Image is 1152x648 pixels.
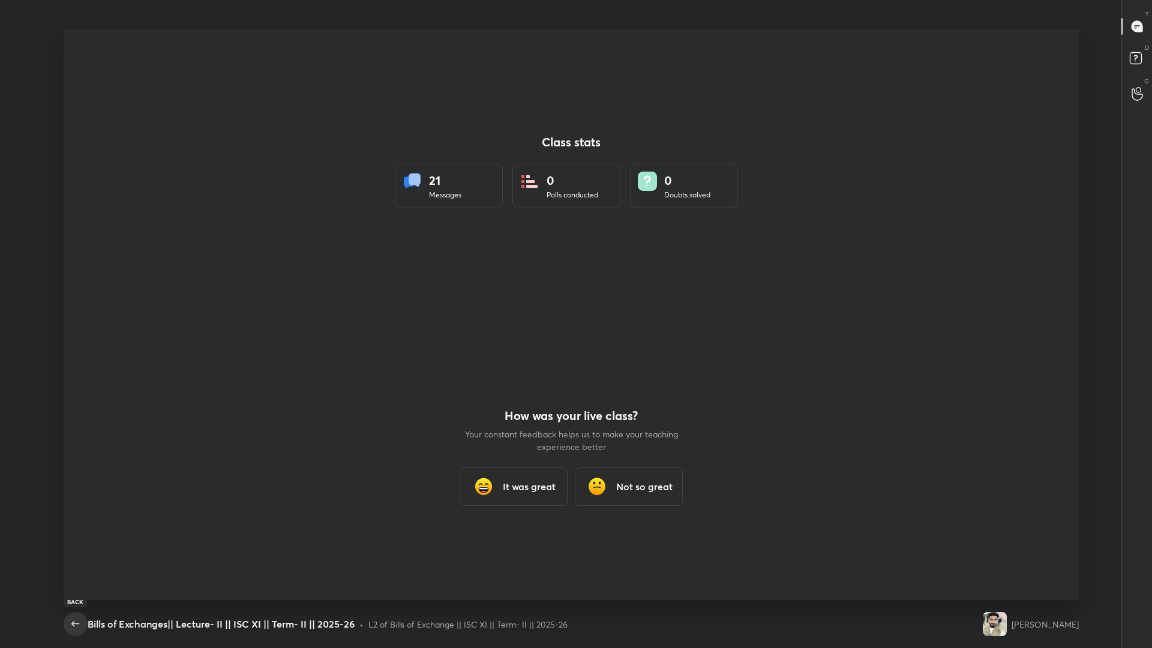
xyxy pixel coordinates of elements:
[403,172,422,191] img: statsMessages.856aad98.svg
[585,475,609,499] img: frowning_face_cmp.gif
[64,596,86,607] div: Back
[463,428,679,453] p: Your constant feedback helps us to make your teaching experience better
[1012,618,1079,631] div: [PERSON_NAME]
[359,618,364,631] div: •
[463,409,679,423] h4: How was your live class?
[1144,77,1149,86] p: G
[429,172,461,190] div: 21
[472,475,496,499] img: grinning_face_with_smiling_eyes_cmp.gif
[547,172,598,190] div: 0
[429,190,461,200] div: Messages
[547,190,598,200] div: Polls conducted
[1145,10,1149,19] p: T
[664,172,710,190] div: 0
[395,135,748,149] h4: Class stats
[983,612,1007,636] img: fc0a0bd67a3b477f9557aca4a29aa0ad.19086291_AOh14GgchNdmiCeYbMdxktaSN3Z4iXMjfHK5yk43KqG_6w%3Ds96-c
[1145,43,1149,52] p: D
[88,617,355,631] div: Bills of Exchanges|| Lecture- II || ISC XI || Term- II || 2025-26
[616,479,673,494] h3: Not so great
[503,479,556,494] h3: It was great
[520,172,539,191] img: statsPoll.b571884d.svg
[664,190,710,200] div: Doubts solved
[638,172,657,191] img: doubts.8a449be9.svg
[368,618,568,631] div: L2 of Bills of Exchange || ISC XI || Term- II || 2025-26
